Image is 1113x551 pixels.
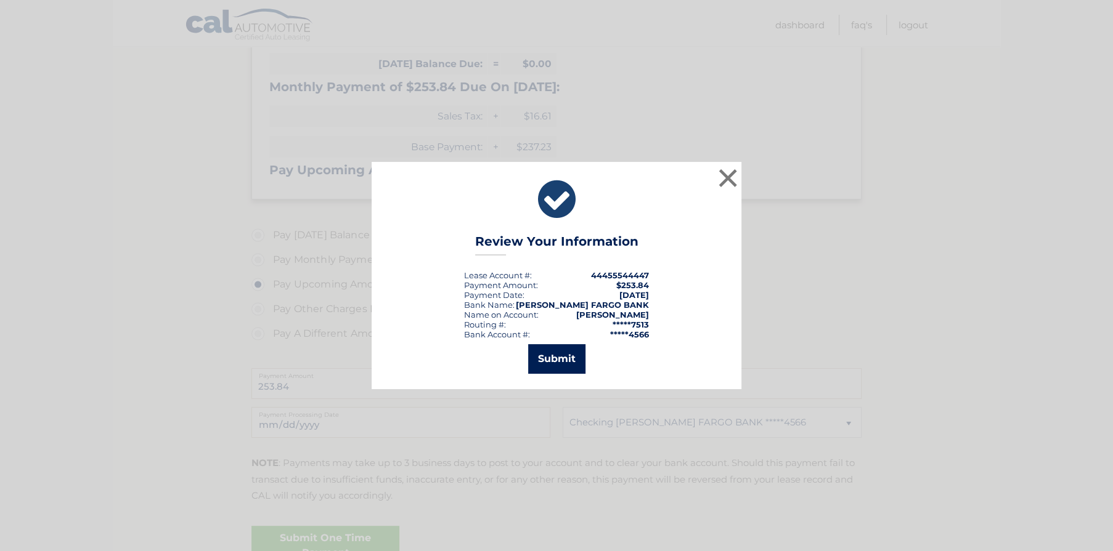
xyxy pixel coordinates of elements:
[516,300,649,310] strong: [PERSON_NAME] FARGO BANK
[464,329,530,339] div: Bank Account #:
[464,310,539,320] div: Name on Account:
[576,310,649,320] strong: [PERSON_NAME]
[464,320,506,329] div: Routing #:
[464,280,538,290] div: Payment Amount:
[715,166,740,190] button: ×
[528,344,585,374] button: Submit
[616,280,649,290] span: $253.84
[464,270,532,280] div: Lease Account #:
[464,290,524,300] div: :
[464,300,515,310] div: Bank Name:
[475,234,638,255] h3: Review Your Information
[464,290,523,300] span: Payment Date
[591,270,649,280] strong: 44455544447
[619,290,649,300] span: [DATE]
